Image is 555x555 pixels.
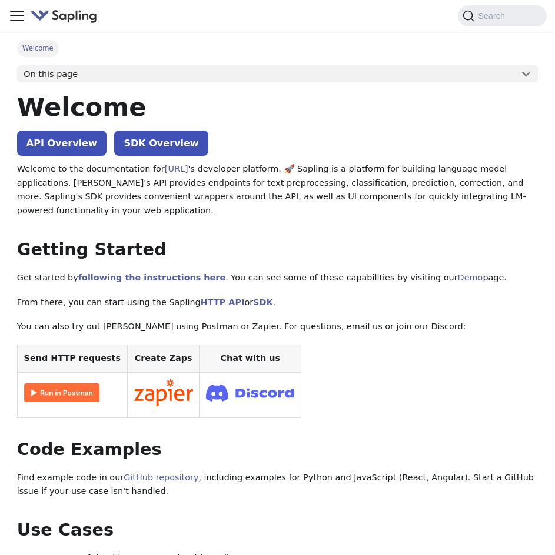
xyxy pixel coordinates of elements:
a: Sapling.aiSapling.ai [31,8,102,25]
p: Get started by . You can see some of these capabilities by visiting our page. [17,271,538,285]
img: Run in Postman [24,383,99,402]
button: Search (Command+K) [458,5,546,26]
th: Send HTTP requests [17,345,127,373]
p: You can also try out [PERSON_NAME] using Postman or Zapier. For questions, email us or join our D... [17,320,538,334]
button: On this page [17,65,538,83]
p: From there, you can start using the Sapling or . [17,296,538,310]
img: Sapling.ai [31,8,98,25]
h1: Welcome [17,91,538,123]
nav: Breadcrumbs [17,40,538,56]
h2: Use Cases [17,520,538,541]
button: Toggle navigation bar [8,7,26,25]
p: Find example code in our , including examples for Python and JavaScript (React, Angular). Start a... [17,471,538,499]
th: Create Zaps [127,345,200,373]
a: SDK Overview [114,131,208,156]
span: Welcome [17,40,59,56]
a: HTTP API [201,297,245,307]
h2: Getting Started [17,239,538,260]
p: Welcome to the documentation for 's developer platform. 🚀 Sapling is a platform for building lang... [17,162,538,218]
a: following the instructions here [78,273,225,282]
h2: Code Examples [17,439,538,460]
img: Connect in Zapier [134,379,193,406]
a: SDK [253,297,272,307]
a: API Overview [17,131,107,156]
a: GitHub repository [124,473,198,482]
img: Join Discord [206,381,294,405]
span: Search [474,11,512,21]
th: Chat with us [200,345,301,373]
a: Demo [458,273,483,282]
a: [URL] [165,164,188,173]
